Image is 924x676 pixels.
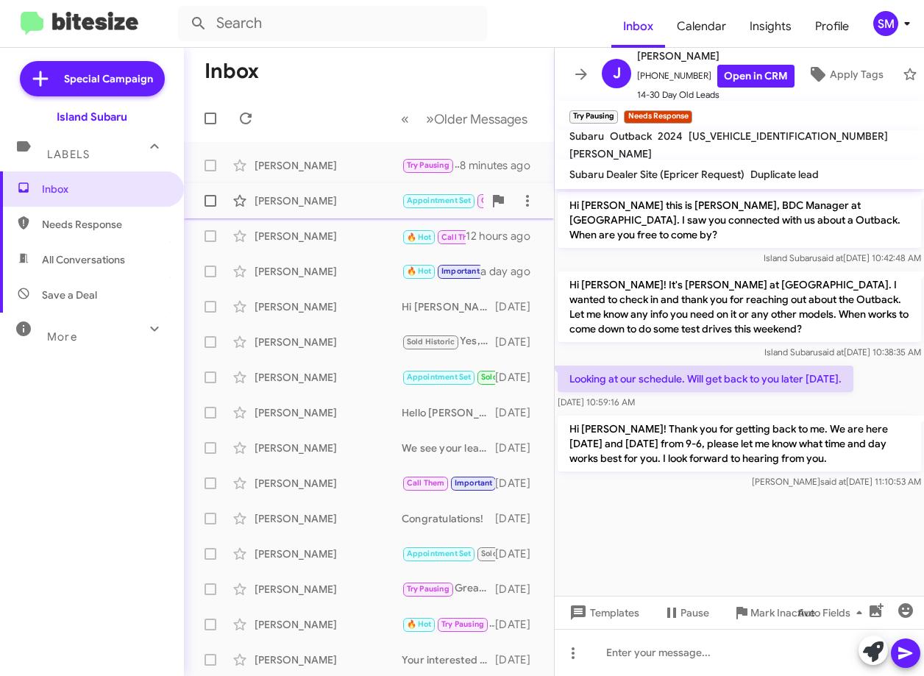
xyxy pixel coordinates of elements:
a: Special Campaign [20,61,165,96]
div: [DATE] [495,652,542,667]
button: Auto Fields [786,599,880,626]
span: Island Subaru [DATE] 10:42:48 AM [764,252,921,263]
span: J [613,62,621,85]
span: 🔥 Hot [407,619,432,629]
input: Search [178,6,487,41]
span: Sold Historic [481,549,530,558]
div: Congratulations! [402,511,495,526]
div: 12 hours ago [466,229,542,243]
div: Hi [PERSON_NAME]! Thank you for getting back to me. I would love to assist you with getting into ... [402,299,495,314]
a: Open in CRM [717,65,795,88]
div: Hello [PERSON_NAME]! Thankyou for getting back to me. I am so sorry to hear that you had a less t... [402,405,495,420]
span: [PERSON_NAME] [637,47,795,65]
span: said at [820,476,846,487]
span: » [426,110,434,128]
span: 🔥 Hot [407,232,432,242]
span: Try Pausing [407,584,449,594]
div: When can you come in for an appraisal so we can give you an offer? [402,545,495,562]
a: Inbox [611,5,665,48]
span: Call Them [481,196,519,205]
span: Templates [566,599,639,626]
div: [DATE] [495,582,542,597]
a: Calendar [665,5,738,48]
span: Sold Historic [407,337,455,346]
span: Labels [47,148,90,161]
h1: Inbox [205,60,259,83]
div: [PERSON_NAME] [255,652,402,667]
button: Apply Tags [795,61,895,88]
span: Outback [610,129,652,143]
div: Your interested in the Forester, were you still in the market? [402,652,495,667]
span: [US_VEHICLE_IDENTIFICATION_NUMBER] [689,129,888,143]
div: Island Subaru [57,110,127,124]
div: [DATE] [495,405,542,420]
a: Insights [738,5,803,48]
p: Hi [PERSON_NAME]! It's [PERSON_NAME] at [GEOGRAPHIC_DATA]. I wanted to check in and thank you for... [558,271,921,342]
div: [PERSON_NAME] [255,617,402,632]
div: [PERSON_NAME] [255,441,402,455]
span: [PERSON_NAME] [569,147,652,160]
div: [PERSON_NAME] [255,299,402,314]
span: Subaru Dealer Site (Epricer Request) [569,168,744,181]
span: « [401,110,409,128]
div: [PERSON_NAME] [255,193,402,208]
div: [DATE] [495,476,542,491]
span: Important [441,266,480,276]
div: [PERSON_NAME] [255,370,402,385]
button: Templates [555,599,651,626]
div: [DATE] [495,370,542,385]
span: Try Pausing [407,160,449,170]
div: I'm so sorry to hear that. May I ask what happened and who you spoke with? [402,616,495,633]
span: Save a Deal [42,288,97,302]
div: SM [873,11,898,36]
span: 🔥 Hot [407,266,432,276]
span: Island Subaru [DATE] 10:38:35 AM [764,346,921,357]
div: Great! What day works best? [402,580,495,597]
small: Needs Response [624,110,692,124]
small: Try Pausing [569,110,618,124]
span: Pause [680,599,709,626]
div: [DATE] [495,511,542,526]
div: [PERSON_NAME] [255,158,402,173]
span: 14-30 Day Old Leads [637,88,795,102]
span: More [47,330,77,344]
span: Mark Inactive [750,599,815,626]
span: Call Them [441,232,480,242]
div: [DATE] [495,547,542,561]
div: [PERSON_NAME] [255,476,402,491]
div: [PERSON_NAME] [255,582,402,597]
div: [PERSON_NAME] [255,547,402,561]
span: All Conversations [42,252,125,267]
button: Mark Inactive [721,599,827,626]
button: SM [861,11,908,36]
span: [DATE] 10:59:16 AM [558,396,635,408]
div: [PERSON_NAME] [255,511,402,526]
div: I think I need to wait. I have surgery coming up and also getting tested for [MEDICAL_DATA]. So j... [402,192,483,209]
span: said at [817,252,843,263]
span: Subaru [569,129,604,143]
span: [PHONE_NUMBER] [637,65,795,88]
span: Older Messages [434,111,527,127]
div: Thanks [PERSON_NAME]! Feel free to reach out at whatever time is most convenient for you. [402,157,460,174]
button: Previous [392,104,418,134]
div: Yes [402,227,466,245]
button: Pause [651,599,721,626]
span: said at [818,346,844,357]
span: Inbox [42,182,167,196]
a: Profile [803,5,861,48]
div: [DATE] [495,441,542,455]
span: 2024 [658,129,683,143]
div: [PERSON_NAME] [255,335,402,349]
div: Thanks! A little embarrassing because I thought this was the number lol. Enjoy the day and I will [402,369,495,385]
div: [DATE] [495,617,542,632]
div: 8 minutes ago [460,158,542,173]
p: Looking at our schedule. Will get back to you later [DATE]. [558,366,853,392]
span: Duplicate lead [750,168,819,181]
div: a day ago [480,264,542,279]
span: Try Pausing [441,619,484,629]
div: [DATE] [495,335,542,349]
p: Hi [PERSON_NAME]! Thank you for getting back to me. We are here [DATE] and [DATE] from 9-6, pleas... [558,416,921,472]
span: Appointment Set [407,372,472,382]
